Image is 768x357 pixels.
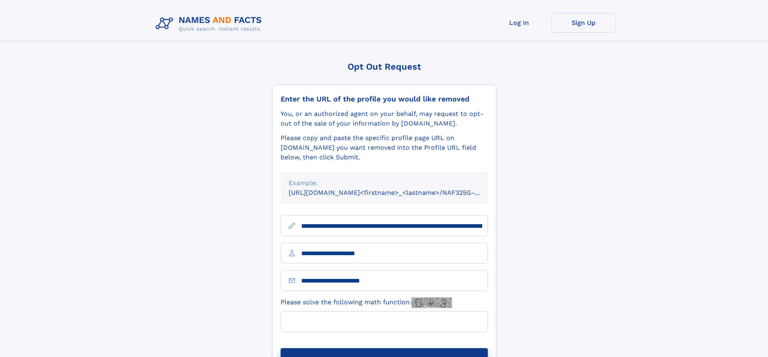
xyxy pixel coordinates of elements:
a: Log In [487,13,552,33]
div: Please copy and paste the specific profile page URL on [DOMAIN_NAME] you want removed into the Pr... [281,133,488,162]
div: Example: [289,178,480,188]
img: Logo Names and Facts [152,13,268,35]
div: You, or an authorized agent on your behalf, may request to opt-out of the sale of your informatio... [281,109,488,128]
a: Sign Up [552,13,616,33]
div: Opt Out Request [272,62,496,72]
label: Please solve the following math function: [281,297,452,308]
small: [URL][DOMAIN_NAME]<firstname>_<lastname>/NAF325G-xxxxxxxx [289,189,503,196]
div: Enter the URL of the profile you would like removed [281,95,488,103]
